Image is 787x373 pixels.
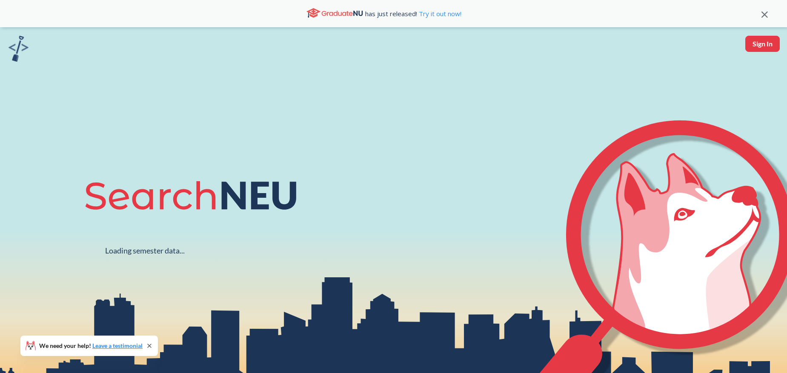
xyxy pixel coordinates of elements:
[745,36,780,52] button: Sign In
[9,36,29,62] img: sandbox logo
[9,36,29,64] a: sandbox logo
[105,246,185,256] div: Loading semester data...
[417,9,461,18] a: Try it out now!
[92,342,143,349] a: Leave a testimonial
[39,343,143,349] span: We need your help!
[365,9,461,18] span: has just released!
